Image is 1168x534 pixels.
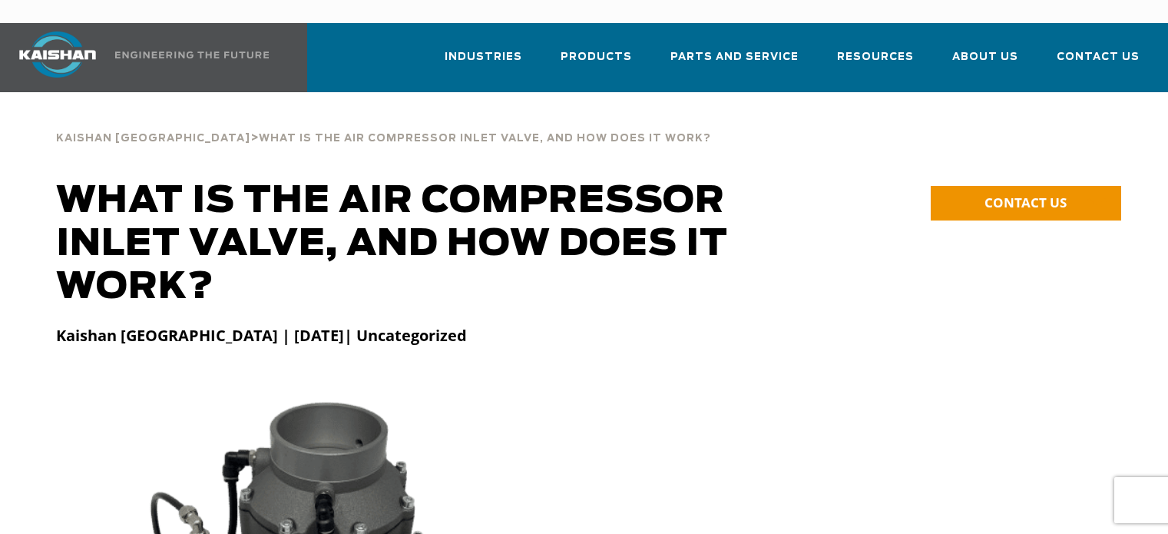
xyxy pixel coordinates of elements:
[952,37,1018,89] a: About Us
[837,37,914,89] a: Resources
[984,194,1067,211] span: CONTACT US
[670,37,799,89] a: Parts and Service
[56,115,711,151] div: >
[56,131,250,144] a: Kaishan [GEOGRAPHIC_DATA]
[1057,48,1140,66] span: Contact Us
[561,48,632,66] span: Products
[56,134,250,144] span: Kaishan [GEOGRAPHIC_DATA]
[670,48,799,66] span: Parts and Service
[837,48,914,66] span: Resources
[115,51,269,58] img: Engineering the future
[1057,37,1140,89] a: Contact Us
[445,37,522,89] a: Industries
[952,48,1018,66] span: About Us
[445,48,522,66] span: Industries
[56,180,844,309] h1: What is the Air Compressor Inlet Valve, and How Does it Work?
[931,186,1121,221] a: CONTACT US
[259,131,711,144] a: What is the Air Compressor Inlet Valve, and How Does it Work?
[56,325,467,346] strong: Kaishan [GEOGRAPHIC_DATA] | [DATE]| Uncategorized
[259,134,711,144] span: What is the Air Compressor Inlet Valve, and How Does it Work?
[561,37,632,89] a: Products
